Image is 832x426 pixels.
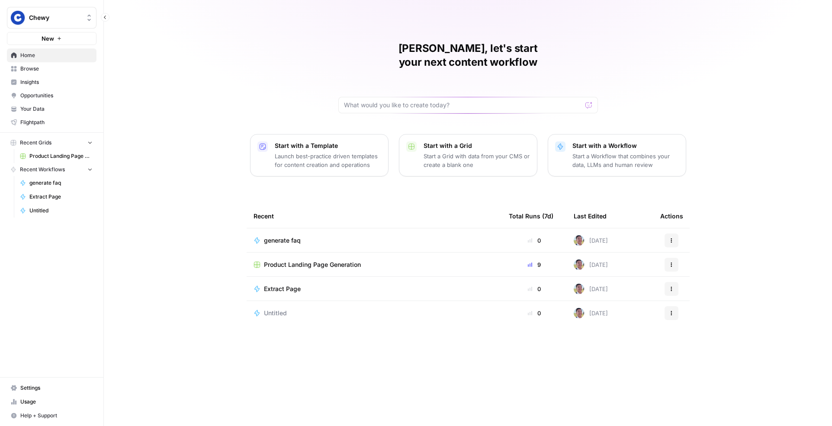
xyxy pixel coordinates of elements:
[20,92,93,99] span: Opportunities
[7,136,96,149] button: Recent Grids
[20,51,93,59] span: Home
[7,102,96,116] a: Your Data
[7,75,96,89] a: Insights
[574,204,607,228] div: Last Edited
[509,204,553,228] div: Total Runs (7d)
[574,235,584,246] img: 99f2gcj60tl1tjps57nny4cf0tt1
[7,409,96,423] button: Help + Support
[254,204,495,228] div: Recent
[254,285,495,293] a: Extract Page
[424,141,530,150] p: Start with a Grid
[7,89,96,102] a: Opportunities
[254,236,495,245] a: generate faq
[29,179,93,187] span: generate faq
[509,236,560,245] div: 0
[572,152,679,169] p: Start a Workflow that combines your data, LLMs and human review
[548,134,686,176] button: Start with a WorkflowStart a Workflow that combines your data, LLMs and human review
[509,309,560,317] div: 0
[20,119,93,126] span: Flightpath
[20,384,93,392] span: Settings
[7,62,96,76] a: Browse
[264,260,361,269] span: Product Landing Page Generation
[574,284,584,294] img: 99f2gcj60tl1tjps57nny4cf0tt1
[7,381,96,395] a: Settings
[16,204,96,218] a: Untitled
[42,34,54,43] span: New
[264,309,287,317] span: Untitled
[572,141,679,150] p: Start with a Workflow
[16,149,96,163] a: Product Landing Page Generation
[574,259,584,270] img: 99f2gcj60tl1tjps57nny4cf0tt1
[29,207,93,215] span: Untitled
[20,65,93,73] span: Browse
[509,260,560,269] div: 9
[338,42,598,69] h1: [PERSON_NAME], let's start your next content workflow
[275,152,381,169] p: Launch best-practice driven templates for content creation and operations
[16,176,96,190] a: generate faq
[264,285,301,293] span: Extract Page
[574,308,584,318] img: 99f2gcj60tl1tjps57nny4cf0tt1
[399,134,537,176] button: Start with a GridStart a Grid with data from your CMS or create a blank one
[7,115,96,129] a: Flightpath
[660,204,683,228] div: Actions
[509,285,560,293] div: 0
[264,236,301,245] span: generate faq
[29,13,81,22] span: Chewy
[20,412,93,420] span: Help + Support
[20,139,51,147] span: Recent Grids
[344,101,582,109] input: What would you like to create today?
[29,193,93,201] span: Extract Page
[574,308,608,318] div: [DATE]
[254,260,495,269] a: Product Landing Page Generation
[7,32,96,45] button: New
[254,309,495,317] a: Untitled
[7,7,96,29] button: Workspace: Chewy
[250,134,389,176] button: Start with a TemplateLaunch best-practice driven templates for content creation and operations
[10,10,26,26] img: Chewy Logo
[7,163,96,176] button: Recent Workflows
[29,152,93,160] span: Product Landing Page Generation
[424,152,530,169] p: Start a Grid with data from your CMS or create a blank one
[20,105,93,113] span: Your Data
[275,141,381,150] p: Start with a Template
[7,395,96,409] a: Usage
[16,190,96,204] a: Extract Page
[7,48,96,62] a: Home
[574,235,608,246] div: [DATE]
[20,398,93,406] span: Usage
[20,78,93,86] span: Insights
[574,284,608,294] div: [DATE]
[20,166,65,173] span: Recent Workflows
[574,259,608,270] div: [DATE]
